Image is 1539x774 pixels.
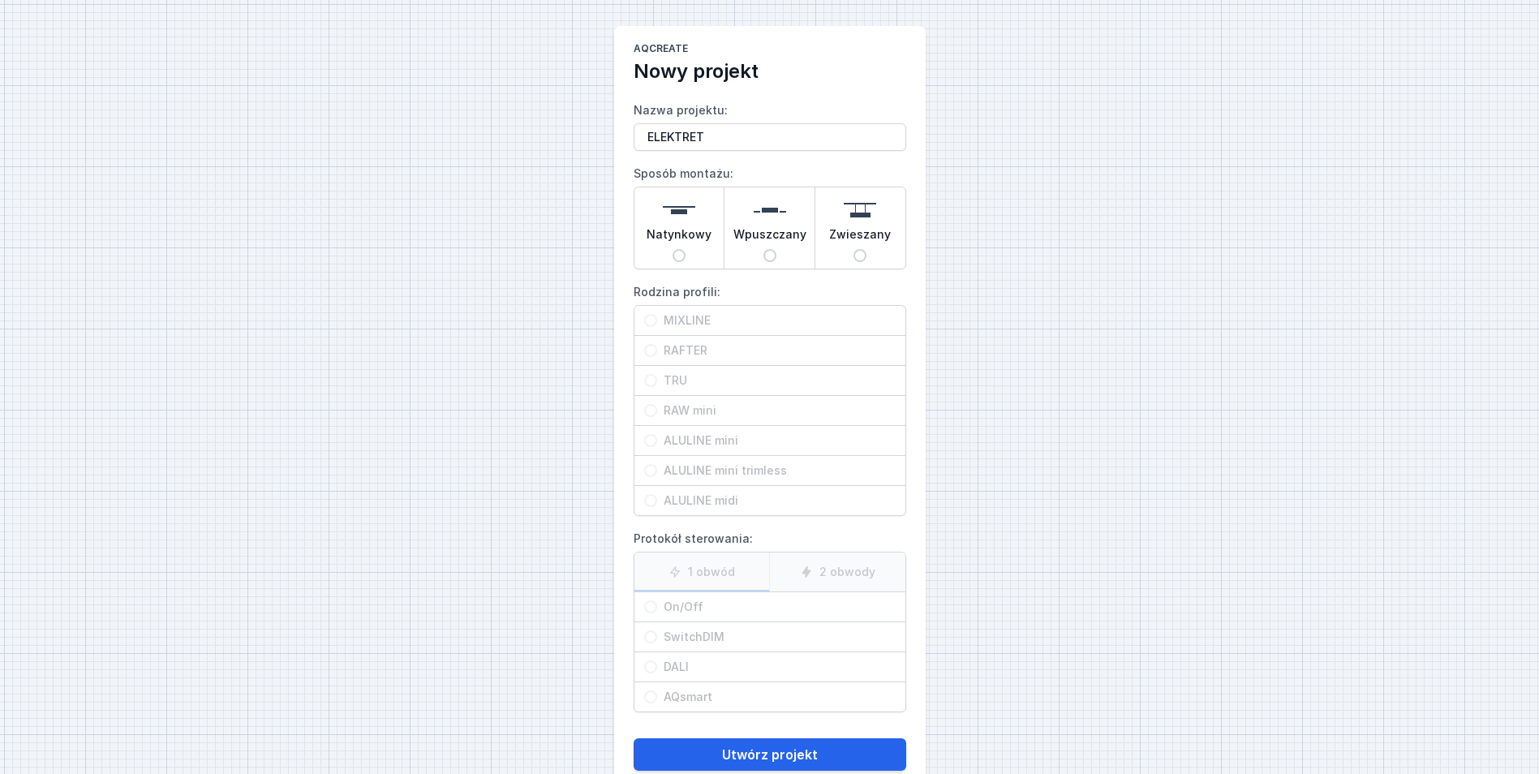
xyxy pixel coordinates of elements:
input: Natynkowy [673,249,686,262]
span: Natynkowy [647,226,711,249]
input: Nazwa projektu: [634,123,906,151]
img: suspended.svg [844,194,876,226]
span: Zwieszany [829,226,891,249]
h2: Nowy projekt [634,58,906,84]
label: Protokół sterowania: [634,526,906,712]
label: Rodzina profili: [634,279,906,516]
img: surface.svg [663,194,695,226]
h1: AQcreate [634,42,906,58]
input: Zwieszany [853,249,866,262]
button: Utwórz projekt [634,738,906,771]
label: Nazwa projektu: [634,97,906,151]
input: Wpuszczany [763,249,776,262]
img: recessed.svg [754,194,786,226]
label: Sposób montażu: [634,161,906,269]
span: Wpuszczany [733,226,806,249]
